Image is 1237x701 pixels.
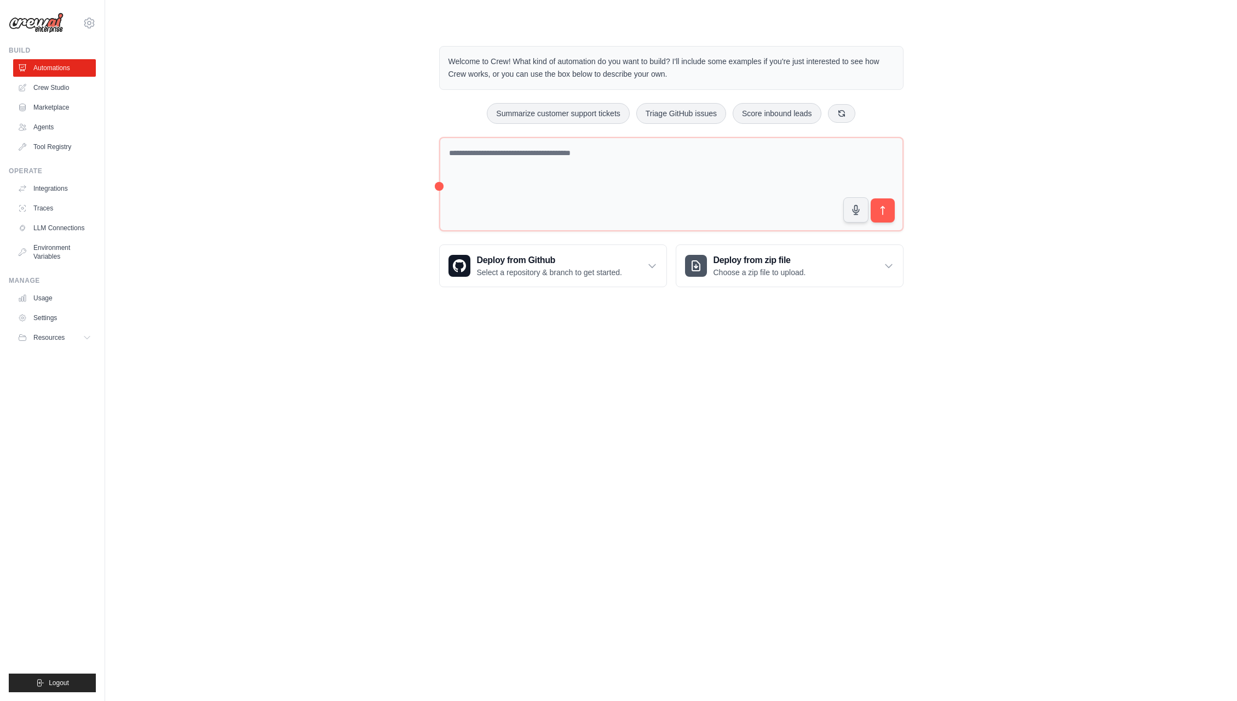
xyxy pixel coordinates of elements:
[13,99,96,116] a: Marketplace
[13,309,96,327] a: Settings
[477,267,622,278] p: Select a repository & branch to get started.
[13,138,96,156] a: Tool Registry
[714,267,806,278] p: Choose a zip file to upload.
[9,46,96,55] div: Build
[448,55,894,81] p: Welcome to Crew! What kind of automation do you want to build? I'll include some examples if you'...
[13,79,96,96] a: Crew Studio
[636,103,726,124] button: Triage GitHub issues
[9,13,64,33] img: Logo
[9,674,96,692] button: Logout
[33,333,65,342] span: Resources
[13,118,96,136] a: Agents
[13,200,96,217] a: Traces
[9,167,96,175] div: Operate
[9,276,96,285] div: Manage
[714,254,806,267] h3: Deploy from zip file
[13,239,96,265] a: Environment Variables
[13,59,96,77] a: Automations
[733,103,821,124] button: Score inbound leads
[487,103,629,124] button: Summarize customer support tickets
[13,329,96,346] button: Resources
[13,219,96,237] a: LLM Connections
[49,679,69,687] span: Logout
[13,289,96,307] a: Usage
[477,254,622,267] h3: Deploy from Github
[13,180,96,197] a: Integrations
